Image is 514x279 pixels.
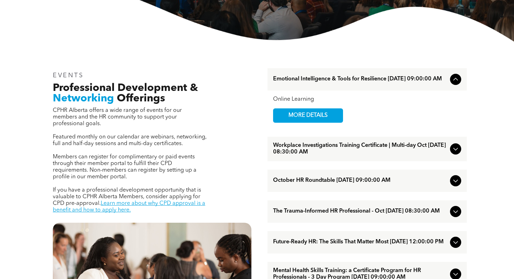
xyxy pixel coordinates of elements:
[273,239,447,245] span: Future-Ready HR: The Skills That Matter Most [DATE] 12:00:00 PM
[53,108,182,127] span: CPHR Alberta offers a wide range of events for our members and the HR community to support your p...
[273,96,461,103] div: Online Learning
[53,187,201,206] span: If you have a professional development opportunity that is valuable to CPHR Alberta Members, cons...
[273,76,447,83] span: Emotional Intelligence & Tools for Resilience [DATE] 09:00:00 AM
[53,72,84,79] span: EVENTS
[53,154,197,180] span: Members can register for complimentary or paid events through their member portal to fulfill thei...
[53,201,205,213] a: Learn more about why CPD approval is a benefit and how to apply here.
[53,93,114,104] span: Networking
[117,93,165,104] span: Offerings
[53,83,198,93] span: Professional Development &
[280,109,336,122] span: MORE DETAILS
[273,208,447,215] span: The Trauma-Informed HR Professional - Oct [DATE] 08:30:00 AM
[273,142,447,156] span: Workplace Investigations Training Certificate | Multi-day Oct [DATE] 08:30:00 AM
[273,177,447,184] span: October HR Roundtable [DATE] 09:00:00 AM
[273,108,343,123] a: MORE DETAILS
[53,134,207,146] span: Featured monthly on our calendar are webinars, networking, full and half-day sessions and multi-d...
